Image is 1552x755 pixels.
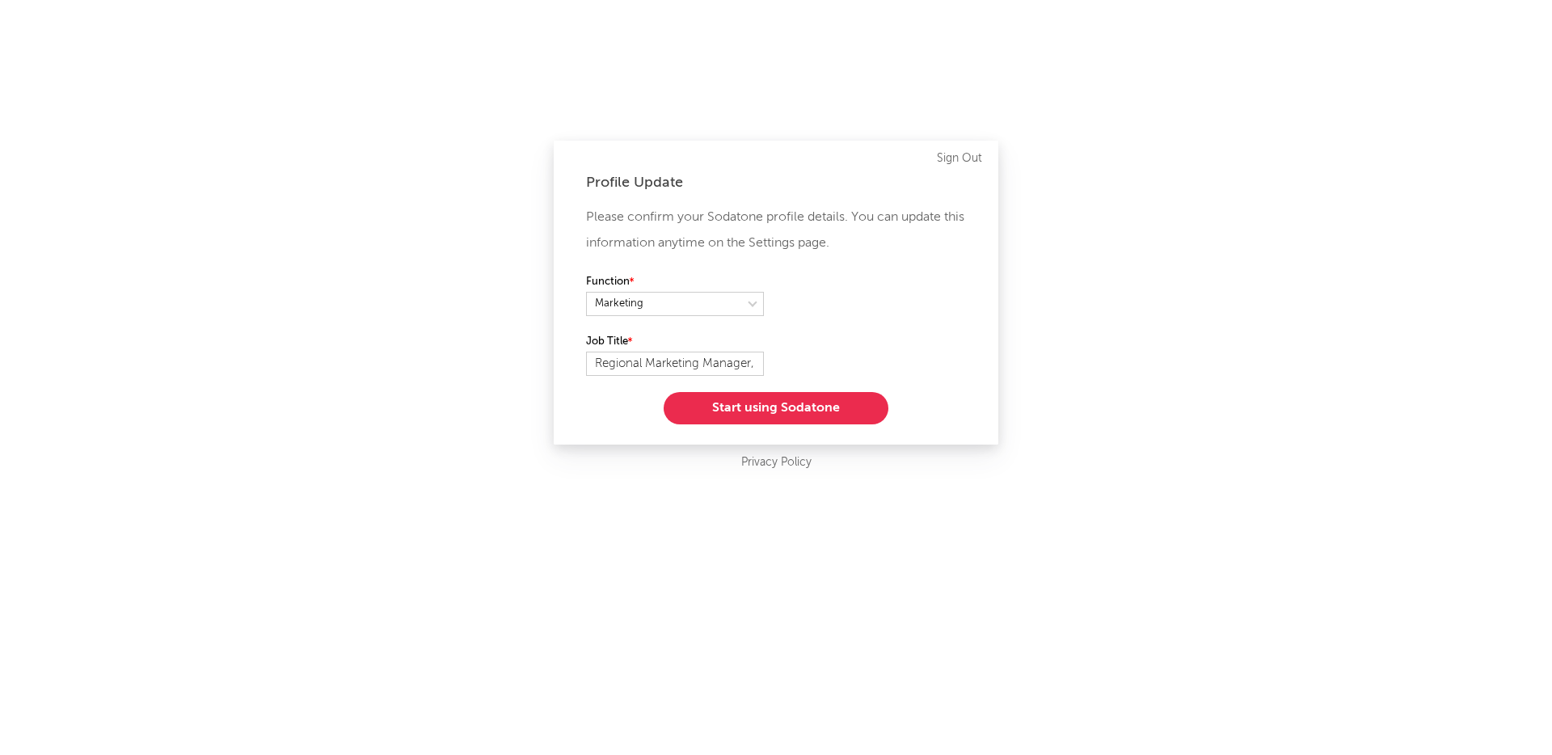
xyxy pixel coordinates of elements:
a: Sign Out [937,149,982,168]
p: Please confirm your Sodatone profile details. You can update this information anytime on the Sett... [586,205,966,256]
label: Function [586,272,764,292]
a: Privacy Policy [741,453,812,473]
label: Job Title [586,332,764,352]
div: Profile Update [586,173,966,192]
button: Start using Sodatone [664,392,888,424]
